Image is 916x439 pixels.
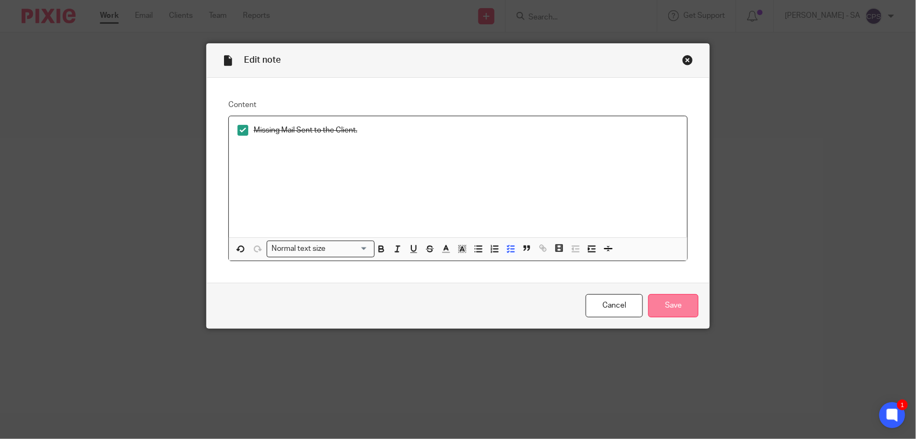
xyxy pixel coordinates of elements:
[228,99,688,110] label: Content
[586,294,643,317] a: Cancel
[254,125,678,136] p: Missing Mail Sent to the Client.
[267,241,375,257] div: Search for option
[269,243,328,255] span: Normal text size
[244,56,281,64] span: Edit note
[682,55,693,65] div: Close this dialog window
[897,400,908,410] div: 1
[648,294,698,317] input: Save
[329,243,368,255] input: Search for option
